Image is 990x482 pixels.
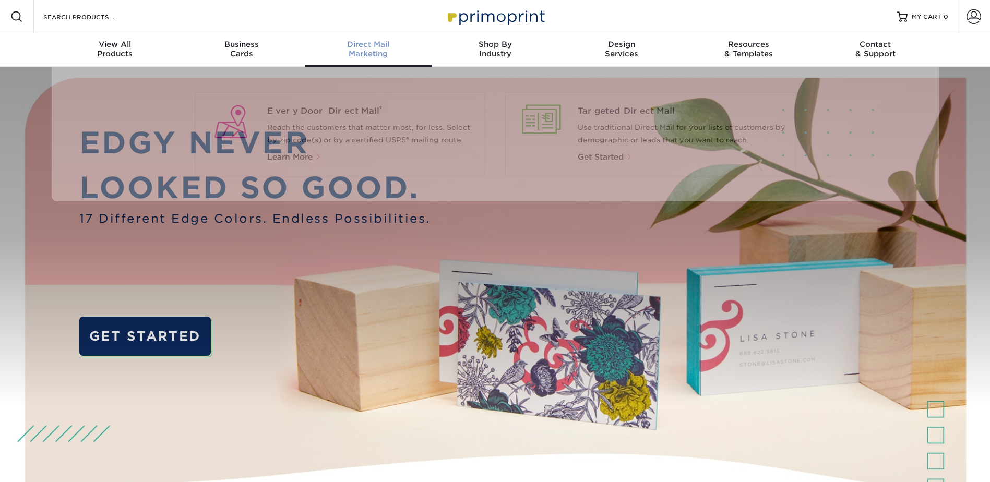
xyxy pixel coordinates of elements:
[685,40,812,49] span: Resources
[432,40,558,49] span: Shop By
[685,40,812,58] div: & Templates
[305,40,432,49] span: Direct Mail
[267,105,476,117] span: Every Door Direct Mail
[42,10,144,23] input: SEARCH PRODUCTS.....
[912,13,941,21] span: MY CART
[267,152,313,162] span: Learn More
[305,33,432,67] a: Direct MailMarketing
[432,33,558,67] a: Shop ByIndustry
[558,40,685,49] span: Design
[178,33,305,67] a: BusinessCards
[267,105,476,117] a: Every Door Direct Mail®
[812,40,939,58] div: & Support
[578,152,624,162] span: Get Started
[432,40,558,58] div: Industry
[944,13,948,20] span: 0
[685,33,812,67] a: Resources& Templates
[52,40,178,49] span: View All
[305,40,432,58] div: Marketing
[578,122,787,147] p: Use traditional Direct Mail for your lists of customers by demographic or leads that you want to ...
[52,40,178,58] div: Products
[178,40,305,49] span: Business
[558,33,685,67] a: DesignServices
[52,33,178,67] a: View AllProducts
[578,105,787,117] a: Targeted Direct Mail
[812,40,939,49] span: Contact
[267,122,476,147] p: Reach the customers that matter most, for less. Select by zip code(s) or by a certified USPS® mai...
[812,33,939,67] a: Contact& Support
[178,40,305,58] div: Cards
[443,5,547,28] img: Primoprint
[267,153,326,161] a: Learn More
[558,40,685,58] div: Services
[578,153,633,161] a: Get Started
[379,104,382,112] sup: ®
